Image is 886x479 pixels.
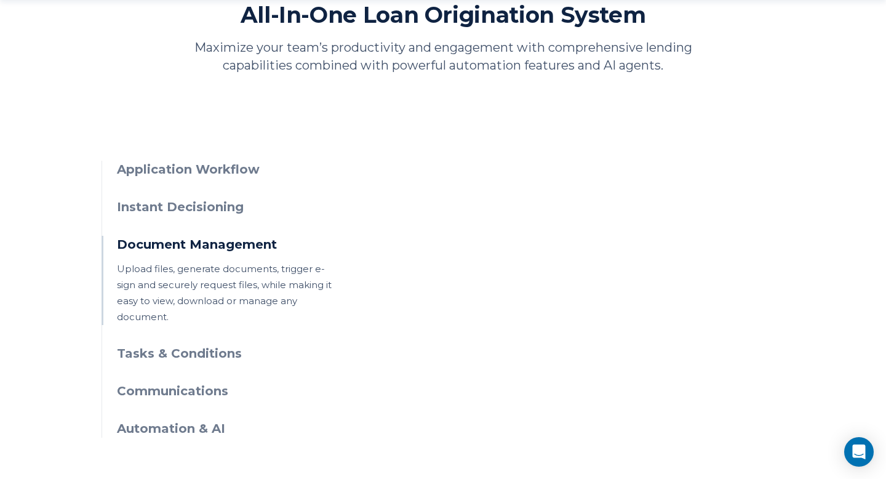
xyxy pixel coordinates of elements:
h3: Tasks & Conditions [117,345,340,363]
p: Upload files, generate documents, trigger e-sign and securely request files, while making it easy... [117,261,340,325]
h3: Automation & AI [117,420,340,438]
h3: Document Management [117,236,340,254]
h2: All-In-One Loan Origination System [241,1,646,29]
h3: Instant Decisioning [117,198,340,216]
p: Maximize your team’s productivity and engagement with comprehensive lending capabilities combined... [175,39,711,74]
h3: Communications [117,382,340,400]
div: Open Intercom Messenger [844,437,874,467]
h3: Application Workflow [117,161,340,179]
